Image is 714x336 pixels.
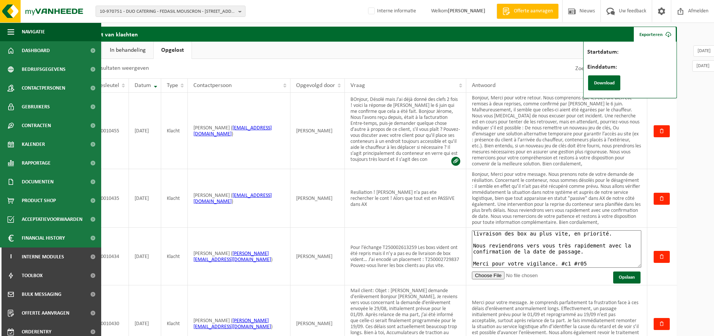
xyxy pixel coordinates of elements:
span: Acceptatievoorwaarden [22,210,82,229]
span: Contactpersoon [193,82,232,88]
td: Bonjour, Merci pour votre retour. Nous comprenons que les clés ont bien été remises à deux repris... [466,93,647,169]
span: Contracten [22,116,51,135]
td: [DATE] [129,228,161,285]
td: [DATE] [129,93,161,169]
button: 10-970751 - DUO CATERING - FEDASIL MOUSCRON - [STREET_ADDRESS] [96,6,245,17]
span: I [7,247,14,266]
h2: Overzicht van klachten [72,27,145,42]
span: Offerte aanvragen [512,7,555,15]
span: Datum [135,82,151,88]
td: [DATE] [129,169,161,228]
strong: [PERSON_NAME] [448,8,485,14]
td: BOnjour, Désolé mais J'ai déjà donné des clefs 2 fois ! voici la réponse de [PERSON_NAME] le 6 ju... [345,93,467,169]
span: Bulk Messaging [22,285,61,304]
span: Gebruikers [22,97,50,116]
a: [PERSON_NAME][EMAIL_ADDRESS][DOMAIN_NAME] [193,318,271,330]
span: Vraag [350,82,365,88]
a: Opgelost [154,42,192,59]
span: Type [167,82,178,88]
span: 10-970751 - DUO CATERING - FEDASIL MOUSCRON - [STREET_ADDRESS] [100,6,235,17]
td: Resiliation ! [PERSON_NAME] n'a pas ete rechercher le cont ! Alors que tout est en PASSIVE dans AX [345,169,467,228]
span: Bedrijfsgegevens [22,60,66,79]
span: Navigatie [22,22,45,41]
td: Klacht [161,169,188,228]
span: [PERSON_NAME] ( ) [193,125,272,137]
a: [EMAIL_ADDRESS][DOMAIN_NAME] [193,193,272,204]
span: Opgevolgd door [296,82,335,88]
a: In behandeling [102,42,153,59]
td: Klacht [161,93,188,169]
a: [EMAIL_ADDRESS][DOMAIN_NAME] [193,125,272,137]
td: [PERSON_NAME] [290,169,345,228]
button: Download [588,75,620,90]
span: Contactpersonen [22,79,65,97]
label: resultaten weergeven [96,65,149,71]
span: Interne modules [22,247,64,266]
span: [PERSON_NAME] ( ) [193,318,272,330]
span: Financial History [22,229,65,247]
td: [PERSON_NAME] [290,228,345,285]
label: Zoeken: [575,66,594,72]
td: Bonjour, Merci pour votre message. Nous prenons note de votre demande de résiliation. Concernant ... [466,169,647,228]
td: Klacht [161,228,188,285]
span: Rapportage [22,154,51,172]
a: Offerte aanvragen [497,4,558,19]
span: [PERSON_NAME] ( ) [193,251,272,262]
button: Opslaan [613,271,641,283]
label: Interne informatie [367,6,416,17]
span: [PERSON_NAME] ( ) [193,193,272,204]
span: Toolbox [22,266,43,285]
span: Antwoord [472,82,495,88]
td: Pour l’échange T250002613259 Les boxs vident ont été repris mais il n’y a pas eu de livraison de ... [345,228,467,285]
label: Einddatum: [587,64,692,72]
td: [PERSON_NAME] [290,93,345,169]
span: Kalender [22,135,45,154]
span: Offerte aanvragen [22,304,69,322]
a: Exporteren [633,27,676,42]
span: Dashboard [22,41,50,60]
label: Startdatum: [587,49,693,57]
textarea: Bonjour, Merci pour votre message. Nous confirmons que les box vides ont bien été repris dans le ... [472,230,641,268]
span: Documenten [22,172,54,191]
a: [PERSON_NAME][EMAIL_ADDRESS][DOMAIN_NAME] [193,251,271,262]
span: Product Shop [22,191,56,210]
